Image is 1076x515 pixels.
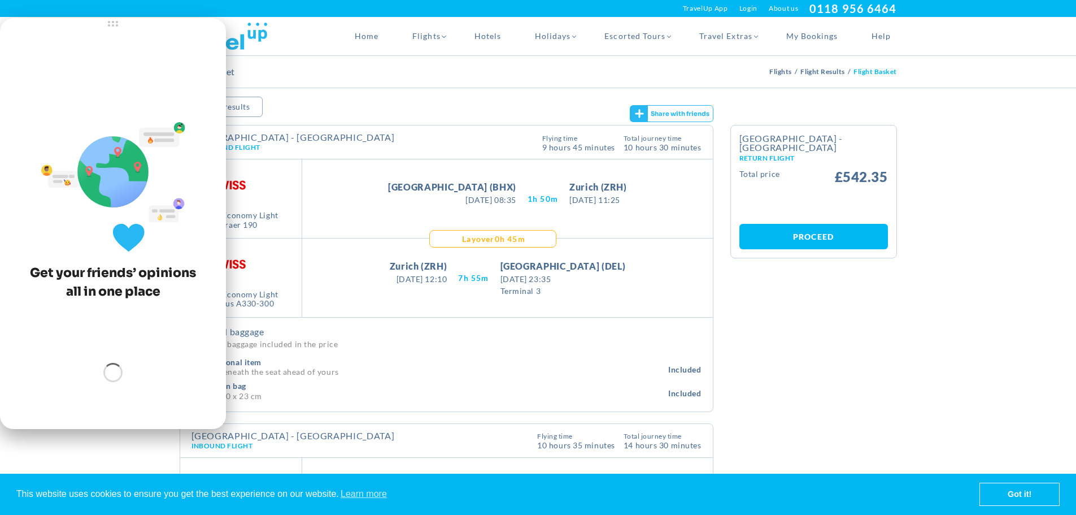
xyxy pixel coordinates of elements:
p: 55 x 40 x 23 cm [203,391,669,400]
img: LH.png [191,466,248,499]
span: Total Journey Time [624,135,702,142]
span: [DATE] 11:25 [569,194,627,206]
a: dismiss cookie message [980,483,1059,506]
a: 0118 956 6464 [809,2,896,15]
p: Fits beneath the seat ahead of yours [203,367,669,375]
span: Included [668,388,701,399]
span: 1H 50M [528,193,558,205]
span: Zurich (ZRH) [569,180,627,194]
span: Layover [462,233,494,245]
p: The total baggage included in the price [191,337,702,350]
span: 7H 55M [458,272,489,284]
small: Total Price [739,170,780,184]
h4: Included baggage [191,326,702,337]
span: Included [668,364,701,375]
h4: [GEOGRAPHIC_DATA] - [GEOGRAPHIC_DATA] [191,431,395,440]
span: 10 hours 30 Minutes [624,142,702,152]
gamitee-button: Get your friends' opinions [630,105,713,122]
a: Holidays [518,17,587,55]
a: Travel Extras [682,17,769,55]
div: 0H 45M [459,233,525,245]
h4: [GEOGRAPHIC_DATA] - [GEOGRAPHIC_DATA] [191,133,395,142]
a: Proceed [739,224,888,249]
a: learn more about cookies [339,486,389,503]
span: [DATE] 23:35 [500,273,626,285]
span: [GEOGRAPHIC_DATA] (BHX) [388,180,516,194]
a: Home [338,17,395,55]
li: Flight Basket [853,56,896,88]
span: Flying Time [537,433,615,440]
span: 10 Hours 35 Minutes [537,440,615,449]
span: £542.35 [835,170,888,184]
a: Hotels [458,17,518,55]
span: [DATE] 08:35 [388,194,516,206]
iframe: PayPal Message 1 [739,192,888,213]
span: Terminal 3 [500,285,626,297]
span: Inbound Flight [191,442,253,450]
a: Flights [395,17,457,55]
span: [GEOGRAPHIC_DATA] (DEL) [500,259,626,273]
div: LX0421 Economy Light [191,211,278,220]
span: [DATE] 12:10 [390,273,447,285]
a: Flights [769,67,794,76]
span: Total Journey Time [624,433,702,440]
h4: 1 cabin bag [203,381,669,391]
a: Escorted Tours [587,17,682,55]
small: Return Flight [739,155,888,162]
div: LX0146 Economy Light [191,290,278,300]
h2: [GEOGRAPHIC_DATA] - [GEOGRAPHIC_DATA] [739,134,888,162]
a: My Bookings [769,17,855,55]
div: 333;Airbus A330-300 [191,299,278,309]
a: Help [855,17,896,55]
span: This website uses cookies to ensure you get the best experience on our website. [16,486,979,503]
span: 14 hours 30 Minutes [624,440,702,449]
a: Flight Results [800,67,848,76]
h4: 1 personal item [203,357,669,367]
span: Flying Time [542,135,615,142]
span: Zurich (ZRH) [390,259,447,273]
div: E90;Embraer 190 [191,220,278,230]
span: 9 Hours 45 Minutes [542,142,615,152]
